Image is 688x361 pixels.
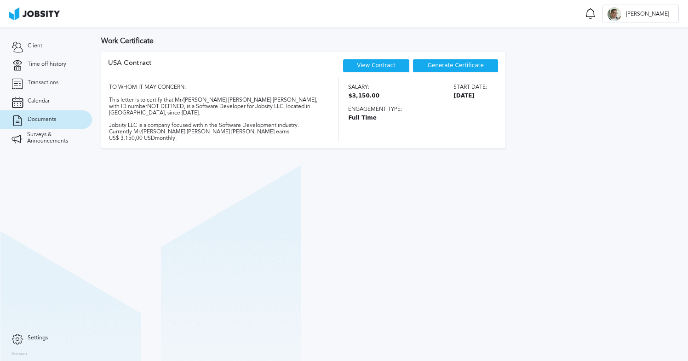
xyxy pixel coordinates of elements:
[348,93,379,99] span: $3,150.00
[28,61,66,68] span: Time off history
[453,93,487,99] span: [DATE]
[357,62,396,69] a: View Contract
[28,98,50,104] span: Calendar
[28,335,48,341] span: Settings
[28,43,42,49] span: Client
[28,80,58,86] span: Transactions
[348,106,487,113] span: Engagement type:
[348,115,487,121] span: Full Time
[608,7,621,21] div: Y
[108,59,152,77] div: USA Contract
[9,7,60,20] img: ab4bad089aa723f57921c736e9817d99.png
[453,84,487,91] span: Start date:
[11,351,29,357] label: Version:
[27,132,80,144] span: Surveys & Announcements
[108,77,322,141] div: TO WHOM IT MAY CONCERN: This letter is to certify that Mr/[PERSON_NAME] [PERSON_NAME] [PERSON_NAM...
[28,116,56,123] span: Documents
[621,11,674,17] span: [PERSON_NAME]
[428,63,484,69] span: Generate Certificate
[602,5,679,23] button: Y[PERSON_NAME]
[348,84,379,91] span: Salary:
[101,37,679,45] h3: Work Certificate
